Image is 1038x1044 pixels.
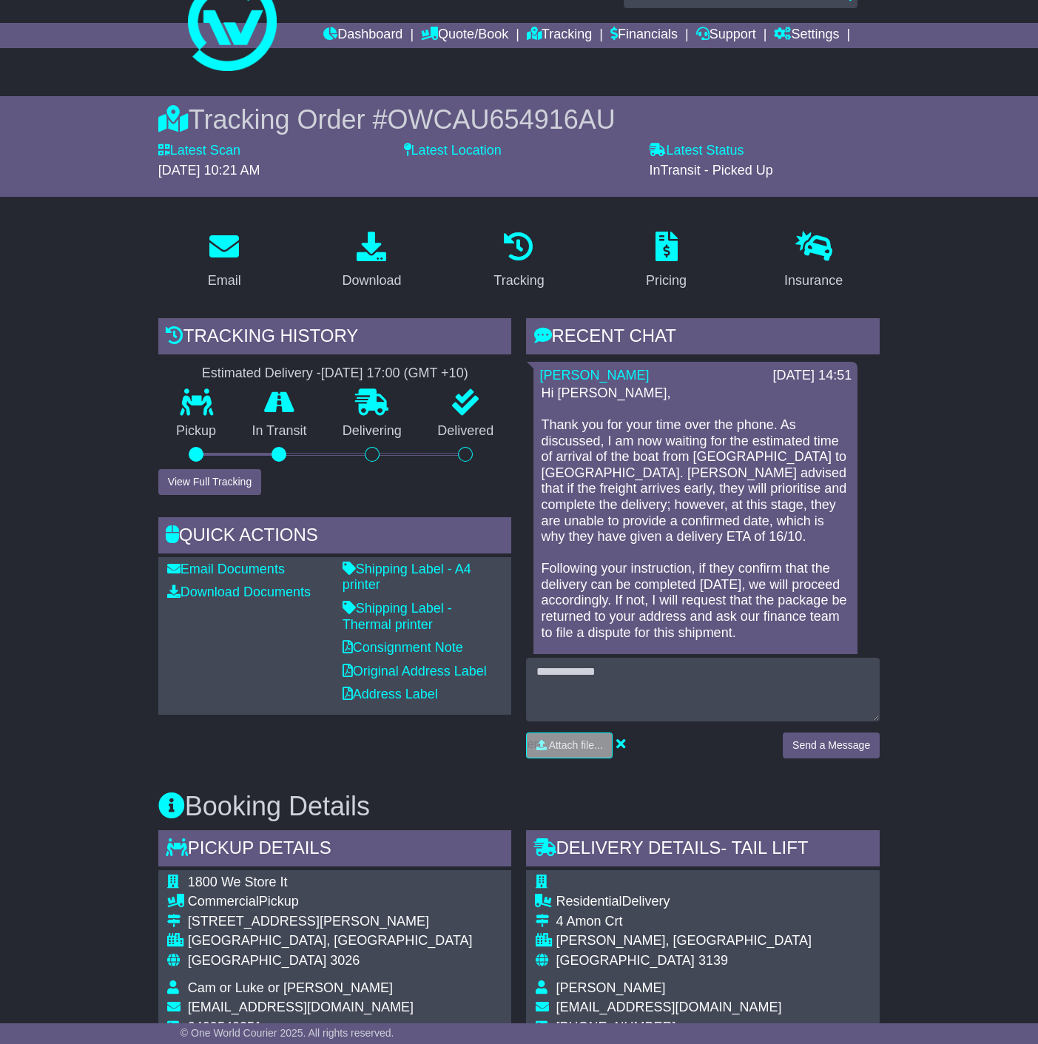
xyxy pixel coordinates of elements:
a: [PERSON_NAME] [539,368,649,383]
a: Quote/Book [421,23,508,48]
span: InTransit - Picked Up [649,163,772,178]
p: Delivered [419,423,511,440]
span: OWCAU654916AU [388,104,616,135]
div: Download [342,271,401,291]
span: 1800 We Store It [188,875,288,889]
span: [EMAIL_ADDRESS][DOMAIN_NAME] [556,1000,781,1014]
a: Address Label [343,687,438,701]
span: Cam or Luke or [PERSON_NAME] [188,980,393,995]
div: Email [208,271,241,291]
a: Download Documents [167,585,311,599]
span: - Tail Lift [721,838,808,858]
span: Residential [556,894,621,909]
div: Insurance [784,271,843,291]
div: Estimated Delivery - [158,366,512,382]
a: Dashboard [323,23,402,48]
button: View Full Tracking [158,469,261,495]
span: 3139 [698,953,728,968]
div: [GEOGRAPHIC_DATA], [GEOGRAPHIC_DATA] [188,933,473,949]
div: Pickup [188,894,473,910]
div: [DATE] 17:00 (GMT +10) [321,366,468,382]
label: Latest Scan [158,143,240,159]
div: Tracking [493,271,544,291]
a: Insurance [775,226,852,296]
a: Pricing [636,226,696,296]
div: Tracking Order # [158,104,880,135]
a: Consignment Note [343,640,463,655]
span: © One World Courier 2025. All rights reserved. [181,1027,394,1039]
div: [STREET_ADDRESS][PERSON_NAME] [188,914,473,930]
a: Original Address Label [343,664,487,678]
span: [PERSON_NAME] [556,980,665,995]
div: Delivery [556,894,863,910]
div: 4 Amon Crt [556,914,863,930]
span: Commercial [188,894,259,909]
p: Pickup [158,423,234,440]
div: Quick Actions [158,517,512,557]
div: Tracking history [158,318,512,358]
a: Email Documents [167,562,285,576]
h3: Booking Details [158,792,880,821]
div: Pricing [646,271,687,291]
span: 3026 [330,953,360,968]
a: Tracking [484,226,553,296]
span: [DATE] 10:21 AM [158,163,260,178]
span: [GEOGRAPHIC_DATA] [188,953,326,968]
div: Pickup Details [158,830,512,870]
span: [PHONE_NUMBER] [556,1020,675,1034]
span: [EMAIL_ADDRESS][DOMAIN_NAME] [188,1000,414,1014]
div: Delivery Details [526,830,880,870]
button: Send a Message [783,733,880,758]
div: RECENT CHAT [526,318,880,358]
div: [PERSON_NAME], [GEOGRAPHIC_DATA] [556,933,863,949]
label: Latest Location [404,143,502,159]
p: In Transit [234,423,324,440]
a: Tracking [527,23,592,48]
p: Delivering [325,423,419,440]
span: [GEOGRAPHIC_DATA] [556,953,694,968]
a: Email [198,226,251,296]
a: Support [696,23,756,48]
a: Download [332,226,411,296]
p: Hi [PERSON_NAME], Thank you for your time over the phone. As discussed, I am now waiting for the ... [541,385,850,689]
a: Settings [774,23,839,48]
a: Shipping Label - Thermal printer [343,601,452,632]
span: 0409540351 [188,1020,262,1034]
a: Financials [610,23,678,48]
label: Latest Status [649,143,744,159]
a: Shipping Label - A4 printer [343,562,471,593]
div: [DATE] 14:51 [772,368,852,384]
